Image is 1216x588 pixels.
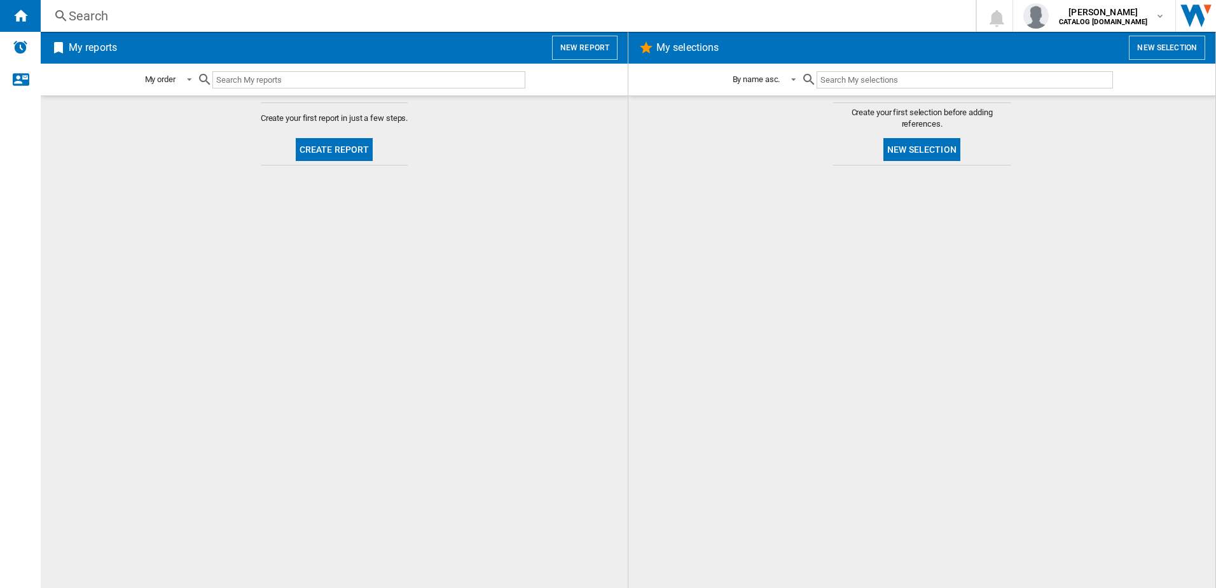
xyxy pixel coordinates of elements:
button: Create report [296,138,373,161]
button: New report [552,36,618,60]
b: CATALOG [DOMAIN_NAME] [1059,18,1147,26]
button: New selection [1129,36,1205,60]
span: Create your first selection before adding references. [833,107,1011,130]
h2: My reports [66,36,120,60]
span: Create your first report in just a few steps. [261,113,408,124]
div: My order [145,74,176,84]
h2: My selections [654,36,721,60]
img: profile.jpg [1023,3,1049,29]
div: Search [69,7,943,25]
button: New selection [883,138,960,161]
input: Search My reports [212,71,525,88]
img: alerts-logo.svg [13,39,28,55]
input: Search My selections [817,71,1112,88]
div: By name asc. [733,74,780,84]
span: [PERSON_NAME] [1059,6,1147,18]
